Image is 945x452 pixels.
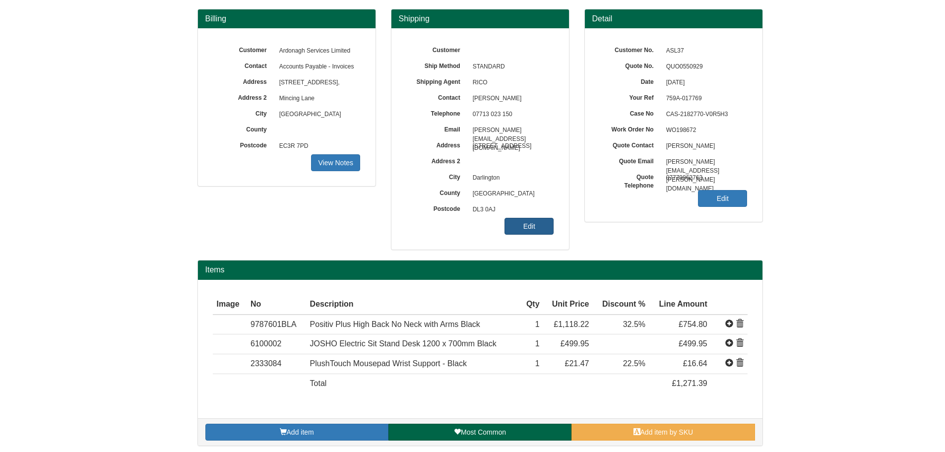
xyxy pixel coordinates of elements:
span: CAS-2182770-V0R5H3 [661,107,748,123]
label: City [406,170,468,182]
td: 9787601BLA [247,315,306,334]
span: Most Common [461,428,506,436]
span: RICO [468,75,554,91]
label: Quote Contact [600,138,661,150]
label: Customer [213,43,274,55]
h2: Items [205,265,755,274]
span: Mincing Lane [274,91,361,107]
a: View Notes [311,154,360,171]
a: Edit [504,218,554,235]
span: DL3 0AJ [468,202,554,218]
td: 6100002 [247,334,306,354]
span: [GEOGRAPHIC_DATA] [468,186,554,202]
span: QUO0550929 [661,59,748,75]
span: [STREET_ADDRESS] [468,138,554,154]
th: Image [213,295,247,315]
th: Line Amount [649,295,711,315]
th: Qty [520,295,544,315]
span: [GEOGRAPHIC_DATA] [274,107,361,123]
span: £16.64 [683,359,707,368]
span: [PERSON_NAME] [468,91,554,107]
span: £1,118.22 [554,320,589,328]
label: Address [213,75,274,86]
label: Customer No. [600,43,661,55]
span: PlushTouch Mousepad Wrist Support - Black [310,359,467,368]
label: Address 2 [406,154,468,166]
th: Discount % [593,295,649,315]
span: [PERSON_NAME][EMAIL_ADDRESS][PERSON_NAME][DOMAIN_NAME] [661,154,748,170]
label: Date [600,75,661,86]
span: £21.47 [565,359,589,368]
span: 759A-017769 [661,91,748,107]
h3: Billing [205,14,368,23]
span: Darlington [468,170,554,186]
label: Your Ref [600,91,661,102]
span: Ardonagh Services Limited [274,43,361,59]
label: County [213,123,274,134]
span: £754.80 [679,320,707,328]
span: ASL37 [661,43,748,59]
label: Email [406,123,468,134]
label: Address 2 [213,91,274,102]
span: Positiv Plus High Back No Neck with Arms Black [310,320,480,328]
label: Postcode [406,202,468,213]
span: WO198672 [666,127,696,133]
label: Ship Method [406,59,468,70]
span: STANDARD [468,59,554,75]
label: Postcode [213,138,274,150]
label: Work Order No [600,123,661,134]
span: 07779862763 [661,170,748,186]
span: [DATE] [661,75,748,91]
span: 32.5% [623,320,645,328]
span: 1 [535,339,540,348]
span: [PERSON_NAME][EMAIL_ADDRESS][DOMAIN_NAME] [468,123,554,138]
label: Contact [213,59,274,70]
label: Contact [406,91,468,102]
span: JOSHO Electric Sit Stand Desk 1200 x 700mm Black [310,339,497,348]
span: [STREET_ADDRESS], [274,75,361,91]
span: 07713 023 150 [468,107,554,123]
td: Total [306,374,520,393]
label: Quote Telephone [600,170,661,190]
span: Add item [287,428,314,436]
span: Accounts Payable - Invoices [274,59,361,75]
span: 1 [535,359,540,368]
label: Quote Email [600,154,661,166]
label: Address [406,138,468,150]
th: No [247,295,306,315]
span: £1,271.39 [672,379,707,387]
span: EC3R 7PD [274,138,361,154]
span: £499.95 [679,339,707,348]
label: County [406,186,468,197]
h3: Shipping [399,14,562,23]
span: [PERSON_NAME] [661,138,748,154]
a: Edit [698,190,747,207]
span: £499.95 [561,339,589,348]
span: 1 [535,320,540,328]
label: Telephone [406,107,468,118]
th: Description [306,295,520,315]
span: 22.5% [623,359,645,368]
label: Quote No. [600,59,661,70]
h3: Detail [592,14,755,23]
th: Unit Price [544,295,593,315]
span: Add item by SKU [640,428,693,436]
td: 2333084 [247,354,306,374]
label: Shipping Agent [406,75,468,86]
label: City [213,107,274,118]
label: Case No [600,107,661,118]
label: Customer [406,43,468,55]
